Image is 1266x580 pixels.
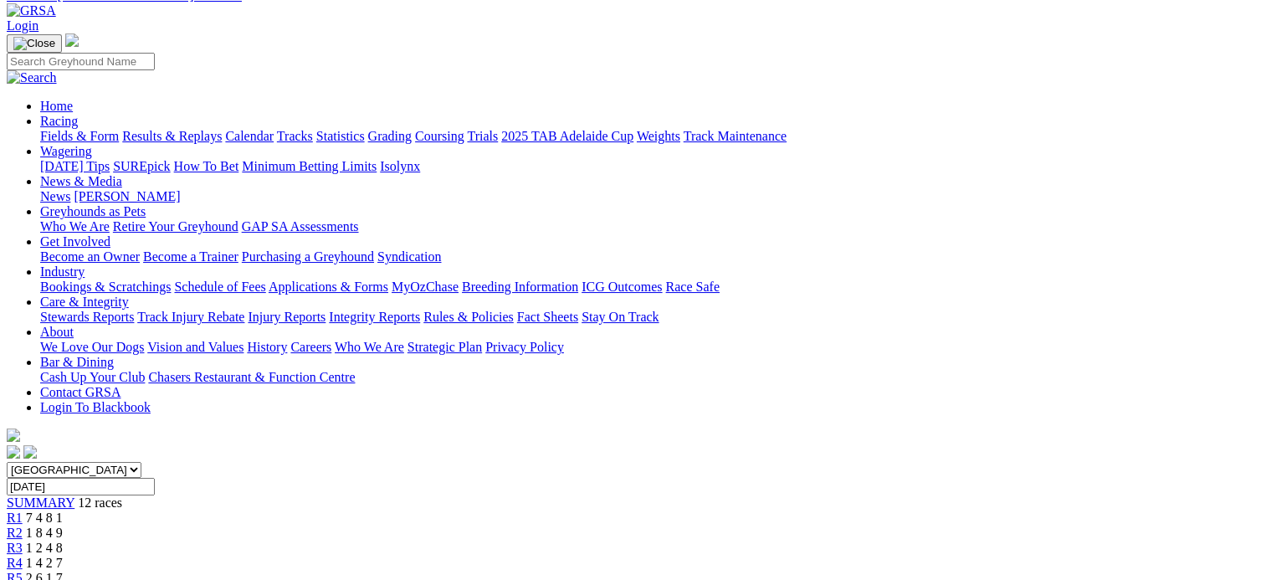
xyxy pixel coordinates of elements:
span: 12 races [78,495,122,510]
a: 2025 TAB Adelaide Cup [501,129,633,143]
a: Stewards Reports [40,310,134,324]
div: Industry [40,280,1259,295]
img: GRSA [7,3,56,18]
div: Care & Integrity [40,310,1259,325]
a: Care & Integrity [40,295,129,309]
a: Become a Trainer [143,249,238,264]
a: Greyhounds as Pets [40,204,146,218]
img: logo-grsa-white.png [7,429,20,442]
a: Breeding Information [462,280,578,294]
a: Login [7,18,38,33]
a: Who We Are [335,340,404,354]
a: Stay On Track [582,310,659,324]
a: GAP SA Assessments [242,219,359,234]
a: Wagering [40,144,92,158]
div: Get Involved [40,249,1259,264]
a: Trials [467,129,498,143]
img: Search [7,70,57,85]
div: About [40,340,1259,355]
a: Who We Are [40,219,110,234]
a: Syndication [377,249,441,264]
a: Weights [637,129,680,143]
a: SUMMARY [7,495,74,510]
a: Bookings & Scratchings [40,280,171,294]
a: R2 [7,526,23,540]
a: Purchasing a Greyhound [242,249,374,264]
a: Careers [290,340,331,354]
div: Greyhounds as Pets [40,219,1259,234]
a: Get Involved [40,234,110,249]
img: Close [13,37,55,50]
span: 1 4 2 7 [26,556,63,570]
a: Statistics [316,129,365,143]
a: Become an Owner [40,249,140,264]
a: Racing [40,114,78,128]
a: Tracks [277,129,313,143]
a: Privacy Policy [485,340,564,354]
img: twitter.svg [23,445,37,459]
a: About [40,325,74,339]
img: logo-grsa-white.png [65,33,79,47]
a: Fact Sheets [517,310,578,324]
div: Wagering [40,159,1259,174]
a: [DATE] Tips [40,159,110,173]
a: R1 [7,511,23,525]
a: Coursing [415,129,464,143]
span: 1 2 4 8 [26,541,63,555]
a: Home [40,99,73,113]
a: Industry [40,264,85,279]
a: Vision and Values [147,340,243,354]
a: Isolynx [380,159,420,173]
button: Toggle navigation [7,34,62,53]
input: Search [7,53,155,70]
a: R4 [7,556,23,570]
a: Track Injury Rebate [137,310,244,324]
a: We Love Our Dogs [40,340,144,354]
a: Race Safe [665,280,719,294]
img: facebook.svg [7,445,20,459]
a: Results & Replays [122,129,222,143]
a: History [247,340,287,354]
a: How To Bet [174,159,239,173]
a: Bar & Dining [40,355,114,369]
a: Integrity Reports [329,310,420,324]
a: Login To Blackbook [40,400,151,414]
a: MyOzChase [392,280,459,294]
input: Select date [7,478,155,495]
a: Applications & Forms [269,280,388,294]
a: News [40,189,70,203]
div: Bar & Dining [40,370,1259,385]
a: Schedule of Fees [174,280,265,294]
a: ICG Outcomes [582,280,662,294]
a: Retire Your Greyhound [113,219,238,234]
a: Fields & Form [40,129,119,143]
a: Minimum Betting Limits [242,159,377,173]
a: R3 [7,541,23,555]
a: SUREpick [113,159,170,173]
a: Strategic Plan [407,340,482,354]
a: Chasers Restaurant & Function Centre [148,370,355,384]
a: Cash Up Your Club [40,370,145,384]
a: Track Maintenance [684,129,787,143]
a: Rules & Policies [423,310,514,324]
span: 7 4 8 1 [26,511,63,525]
a: Contact GRSA [40,385,120,399]
a: News & Media [40,174,122,188]
span: 1 8 4 9 [26,526,63,540]
a: Grading [368,129,412,143]
a: Calendar [225,129,274,143]
div: Racing [40,129,1259,144]
div: News & Media [40,189,1259,204]
a: [PERSON_NAME] [74,189,180,203]
a: Injury Reports [248,310,325,324]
